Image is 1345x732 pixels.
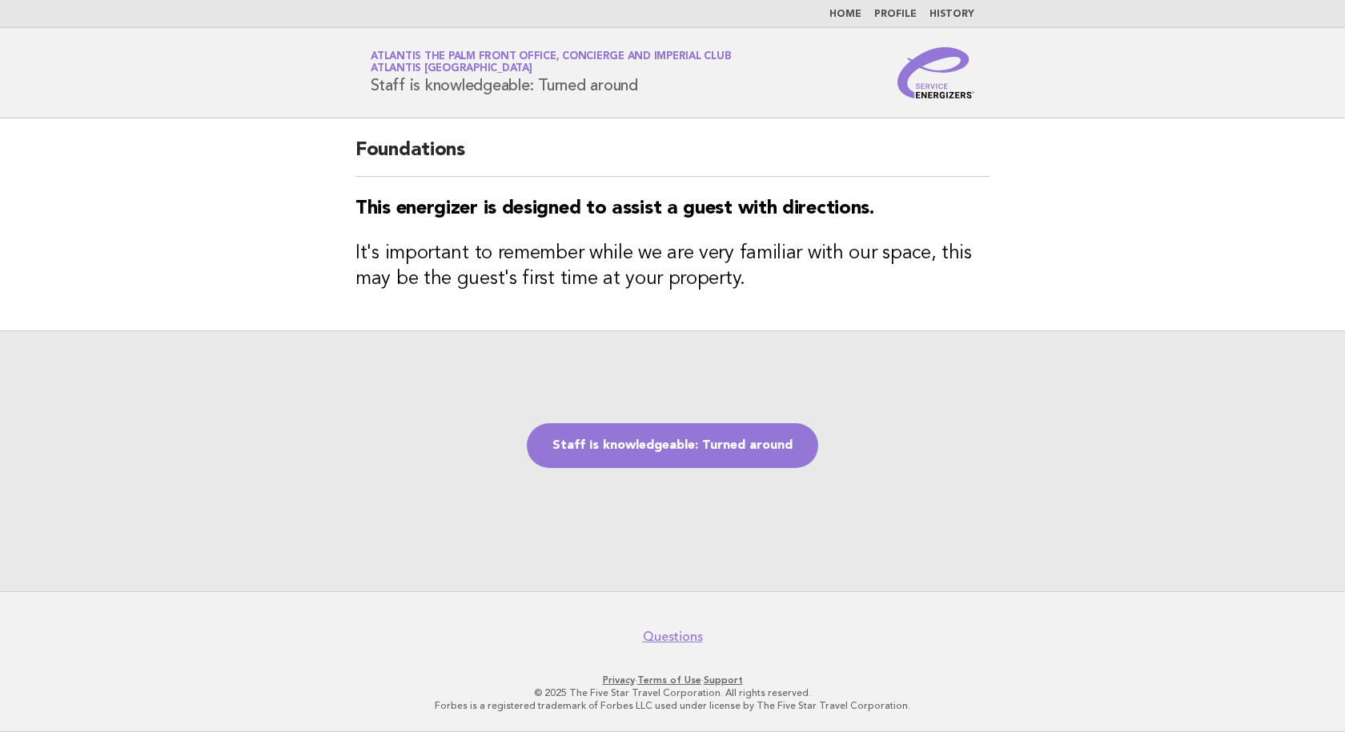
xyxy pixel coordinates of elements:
a: Home [829,10,861,19]
p: · · [183,674,1162,686]
a: Support [704,674,743,686]
a: Privacy [603,674,635,686]
p: © 2025 The Five Star Travel Corporation. All rights reserved. [183,686,1162,699]
h1: Staff is knowledgeable: Turned around [371,52,731,94]
a: Atlantis The Palm Front Office, Concierge and Imperial ClubAtlantis [GEOGRAPHIC_DATA] [371,51,731,74]
h3: It's important to remember while we are very familiar with our space, this may be the guest's fir... [355,241,990,292]
strong: This energizer is designed to assist a guest with directions. [355,199,874,218]
span: Atlantis [GEOGRAPHIC_DATA] [371,64,532,74]
a: Terms of Use [637,674,701,686]
img: Service Energizers [897,47,974,98]
p: Forbes is a registered trademark of Forbes LLC used under license by The Five Star Travel Corpora... [183,699,1162,712]
a: Profile [874,10,917,19]
a: Staff is knowledgeable: Turned around [527,423,818,468]
a: Questions [643,629,703,645]
a: History [929,10,974,19]
h2: Foundations [355,138,990,177]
